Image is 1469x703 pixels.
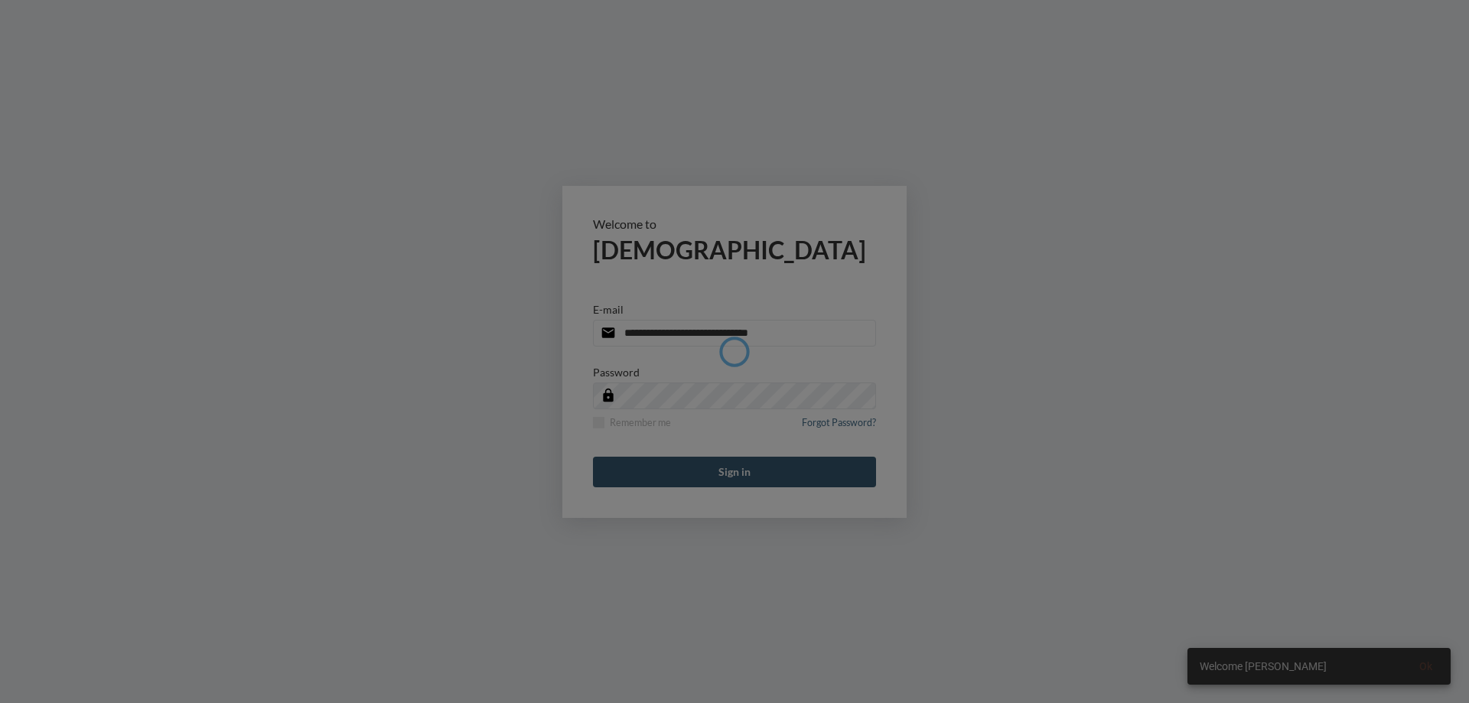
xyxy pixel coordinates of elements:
p: Password [593,366,640,379]
h2: [DEMOGRAPHIC_DATA] [593,235,876,265]
span: Ok [1419,660,1432,672]
p: E-mail [593,303,624,316]
a: Forgot Password? [802,417,876,438]
label: Remember me [593,417,671,428]
span: Welcome [PERSON_NAME] [1200,659,1327,674]
p: Welcome to [593,216,876,231]
button: Sign in [593,457,876,487]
